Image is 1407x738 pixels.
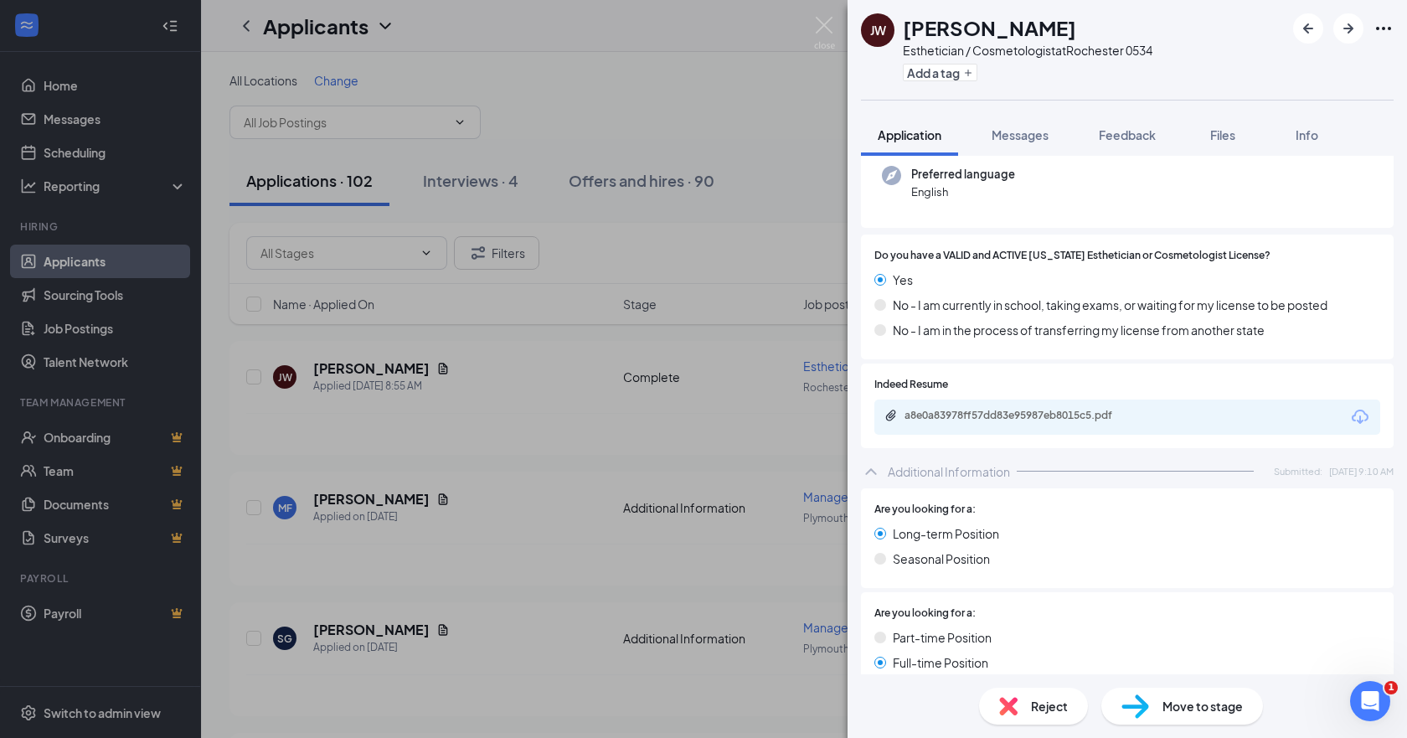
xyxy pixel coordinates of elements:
span: Application [878,127,941,142]
span: Indeed Resume [874,377,948,393]
div: Esthetician / Cosmetologist at Rochester 0534 [903,42,1152,59]
span: Part-time Position [893,628,992,647]
div: Additional Information [888,463,1010,480]
span: Are you looking for a: [874,606,976,622]
span: No - I am currently in school, taking exams, or waiting for my license to be posted [893,296,1327,314]
span: Do you have a VALID and ACTIVE [US_STATE] Esthetician or Cosmetologist License? [874,248,1270,264]
h1: [PERSON_NAME] [903,13,1076,42]
span: Info [1296,127,1318,142]
svg: ArrowRight [1338,18,1358,39]
svg: Ellipses [1373,18,1394,39]
span: Preferred language [911,166,1015,183]
iframe: Intercom live chat [1350,681,1390,721]
span: Seasonal Position [893,550,990,568]
span: Yes [893,271,913,289]
button: PlusAdd a tag [903,64,977,81]
button: ArrowRight [1333,13,1363,44]
span: [DATE] 9:10 AM [1329,464,1394,478]
span: Long-term Position [893,524,999,543]
svg: Paperclip [884,409,898,422]
span: Full-time Position [893,653,988,672]
span: Move to stage [1162,697,1243,715]
a: Paperclipa8e0a83978ff57dd83e95987eb8015c5.pdf [884,409,1156,425]
span: English [911,183,1015,200]
span: Feedback [1099,127,1156,142]
button: ArrowLeftNew [1293,13,1323,44]
span: Files [1210,127,1235,142]
svg: ChevronUp [861,462,881,482]
svg: Download [1350,407,1370,427]
svg: ArrowLeftNew [1298,18,1318,39]
div: a8e0a83978ff57dd83e95987eb8015c5.pdf [904,409,1139,422]
span: Messages [992,127,1049,142]
span: Submitted: [1274,464,1322,478]
span: Are you looking for a: [874,502,976,518]
svg: Plus [963,68,973,78]
span: Reject [1031,697,1068,715]
div: JW [870,22,886,39]
span: No - I am in the process of transferring my license from another state [893,321,1265,339]
span: 1 [1384,681,1398,694]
